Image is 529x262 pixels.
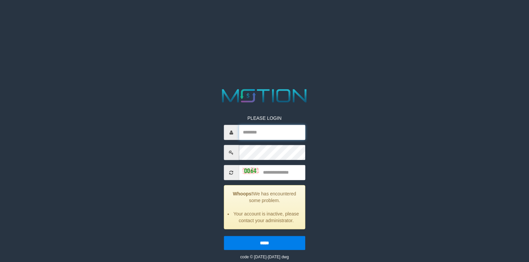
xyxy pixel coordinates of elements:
strong: Whoops! [233,191,253,197]
small: code © [DATE]-[DATE] dwg [240,255,289,260]
img: MOTION_logo.png [218,87,311,105]
img: captcha [242,167,259,174]
div: We has encountered some problem. [224,185,305,230]
li: Your account is inactive, please contact your administrator. [233,211,300,224]
p: PLEASE LOGIN [224,115,305,122]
